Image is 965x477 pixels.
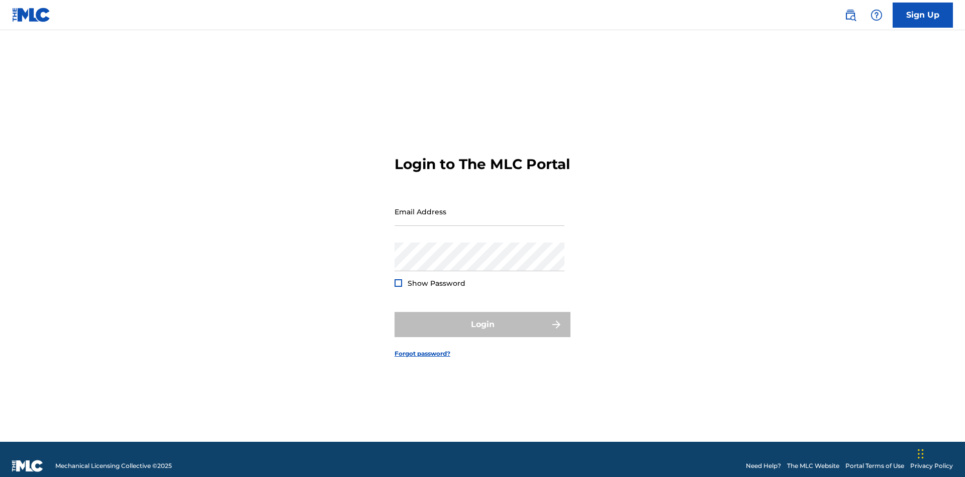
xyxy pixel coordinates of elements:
[918,439,924,469] div: Drag
[12,460,43,472] img: logo
[395,349,450,358] a: Forgot password?
[12,8,51,22] img: MLC Logo
[845,461,904,470] a: Portal Terms of Use
[866,5,887,25] div: Help
[840,5,860,25] a: Public Search
[746,461,781,470] a: Need Help?
[910,461,953,470] a: Privacy Policy
[893,3,953,28] a: Sign Up
[55,461,172,470] span: Mechanical Licensing Collective © 2025
[915,429,965,477] iframe: Chat Widget
[395,155,570,173] h3: Login to The MLC Portal
[844,9,856,21] img: search
[408,279,465,288] span: Show Password
[787,461,839,470] a: The MLC Website
[871,9,883,21] img: help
